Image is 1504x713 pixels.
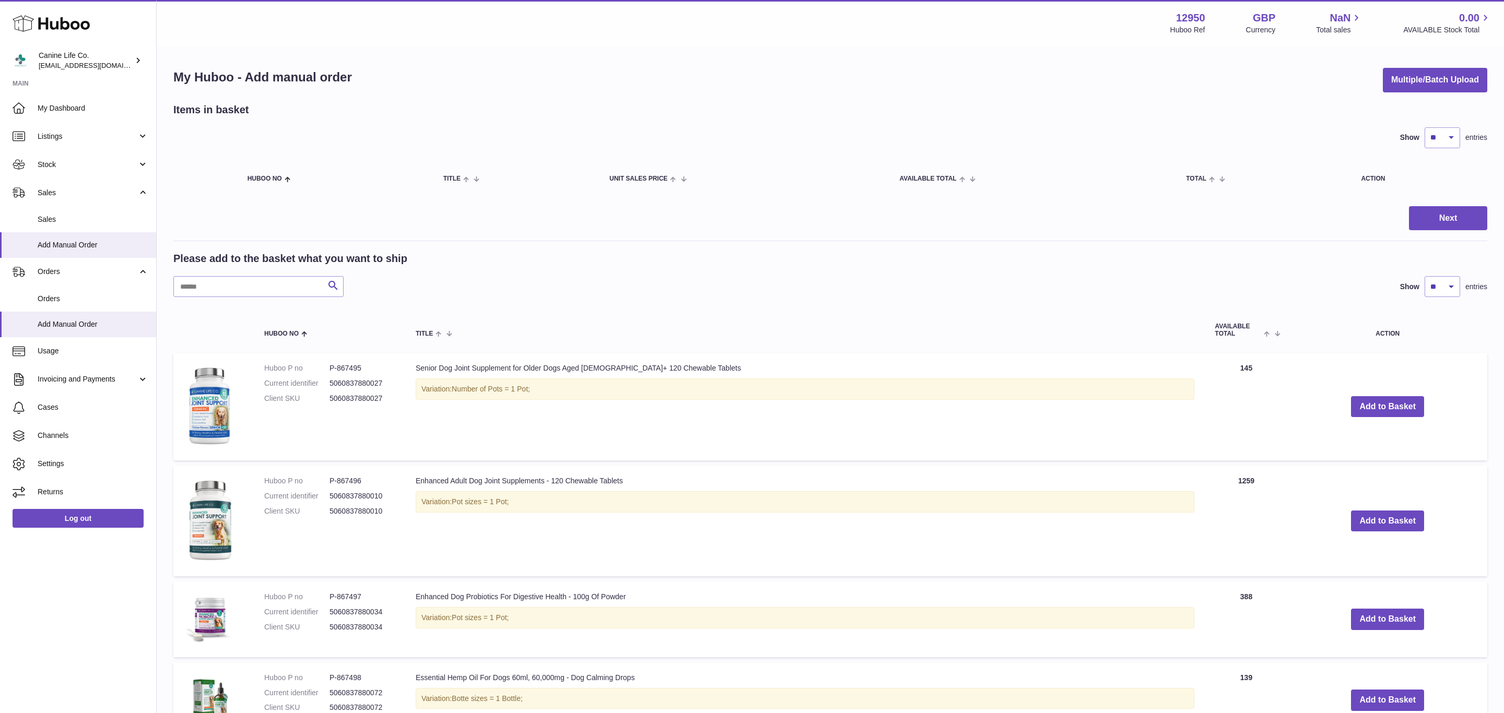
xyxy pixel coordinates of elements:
[1253,11,1275,25] strong: GBP
[173,69,352,86] h1: My Huboo - Add manual order
[330,622,395,632] dd: 5060837880034
[38,188,137,198] span: Sales
[330,607,395,617] dd: 5060837880034
[13,53,28,68] img: internalAdmin-12950@internal.huboo.com
[38,319,148,329] span: Add Manual Order
[173,103,249,117] h2: Items in basket
[443,175,461,182] span: Title
[38,160,137,170] span: Stock
[416,688,1194,709] div: Variation:
[416,491,1194,513] div: Variation:
[1465,282,1487,292] span: entries
[264,506,330,516] dt: Client SKU
[38,459,148,469] span: Settings
[1361,175,1477,182] div: Action
[1351,510,1424,532] button: Add to Basket
[1246,25,1276,35] div: Currency
[330,673,395,683] dd: P-867498
[264,592,330,602] dt: Huboo P no
[38,431,148,441] span: Channels
[264,476,330,486] dt: Huboo P no
[38,267,137,277] span: Orders
[1383,68,1487,92] button: Multiple/Batch Upload
[264,394,330,403] dt: Client SKU
[330,688,395,698] dd: 5060837880072
[38,215,148,224] span: Sales
[38,374,137,384] span: Invoicing and Payments
[330,378,395,388] dd: 5060837880027
[248,175,282,182] span: Huboo no
[1330,11,1350,25] span: NaN
[1351,690,1424,711] button: Add to Basket
[1205,353,1288,460] td: 145
[264,607,330,617] dt: Current identifier
[1351,396,1424,418] button: Add to Basket
[184,592,236,644] img: Enhanced Dog Probiotics For Digestive Health - 100g Of Powder
[264,673,330,683] dt: Huboo P no
[1400,133,1419,142] label: Show
[38,294,148,304] span: Orders
[1351,609,1424,630] button: Add to Basket
[1170,25,1205,35] div: Huboo Ref
[1403,11,1491,35] a: 0.00 AVAILABLE Stock Total
[38,346,148,356] span: Usage
[38,132,137,141] span: Listings
[173,252,407,266] h2: Please add to the basket what you want to ship
[264,330,299,337] span: Huboo no
[264,622,330,632] dt: Client SKU
[38,103,148,113] span: My Dashboard
[1205,466,1288,576] td: 1259
[416,607,1194,628] div: Variation:
[405,353,1205,460] td: Senior Dog Joint Supplement for Older Dogs Aged [DEMOGRAPHIC_DATA]+ 120 Chewable Tablets
[416,378,1194,400] div: Variation:
[330,394,395,403] dd: 5060837880027
[1465,133,1487,142] span: entries
[264,688,330,698] dt: Current identifier
[184,476,236,563] img: Enhanced Adult Dog Joint Supplements - 120 Chewable Tablets
[330,703,395,712] dd: 5060837880072
[38,402,148,412] span: Cases
[452,694,523,703] span: Botte sizes = 1 Bottle;
[13,509,144,528] a: Log out
[1459,11,1479,25] span: 0.00
[609,175,667,182] span: Unit Sales Price
[264,378,330,388] dt: Current identifier
[264,703,330,712] dt: Client SKU
[184,363,236,447] img: Senior Dog Joint Supplement for Older Dogs Aged 8+ 120 Chewable Tablets
[330,506,395,516] dd: 5060837880010
[330,592,395,602] dd: P-867497
[1403,25,1491,35] span: AVAILABLE Stock Total
[405,581,1205,657] td: Enhanced Dog Probiotics For Digestive Health - 100g Of Powder
[900,175,957,182] span: AVAILABLE Total
[1288,313,1487,347] th: Action
[38,240,148,250] span: Add Manual Order
[416,330,433,337] span: Title
[39,51,133,70] div: Canine Life Co.
[330,491,395,501] dd: 5060837880010
[1186,175,1206,182] span: Total
[1316,11,1362,35] a: NaN Total sales
[264,363,330,373] dt: Huboo P no
[1409,206,1487,231] button: Next
[1400,282,1419,292] label: Show
[264,491,330,501] dt: Current identifier
[405,466,1205,576] td: Enhanced Adult Dog Joint Supplements - 120 Chewable Tablets
[1205,581,1288,657] td: 388
[1176,11,1205,25] strong: 12950
[330,363,395,373] dd: P-867495
[39,61,154,69] span: [EMAIL_ADDRESS][DOMAIN_NAME]
[452,497,509,506] span: Pot sizes = 1 Pot;
[330,476,395,486] dd: P-867496
[1215,323,1262,337] span: AVAILABLE Total
[452,385,530,393] span: Number of Pots = 1 Pot;
[38,487,148,497] span: Returns
[452,613,509,622] span: Pot sizes = 1 Pot;
[1316,25,1362,35] span: Total sales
